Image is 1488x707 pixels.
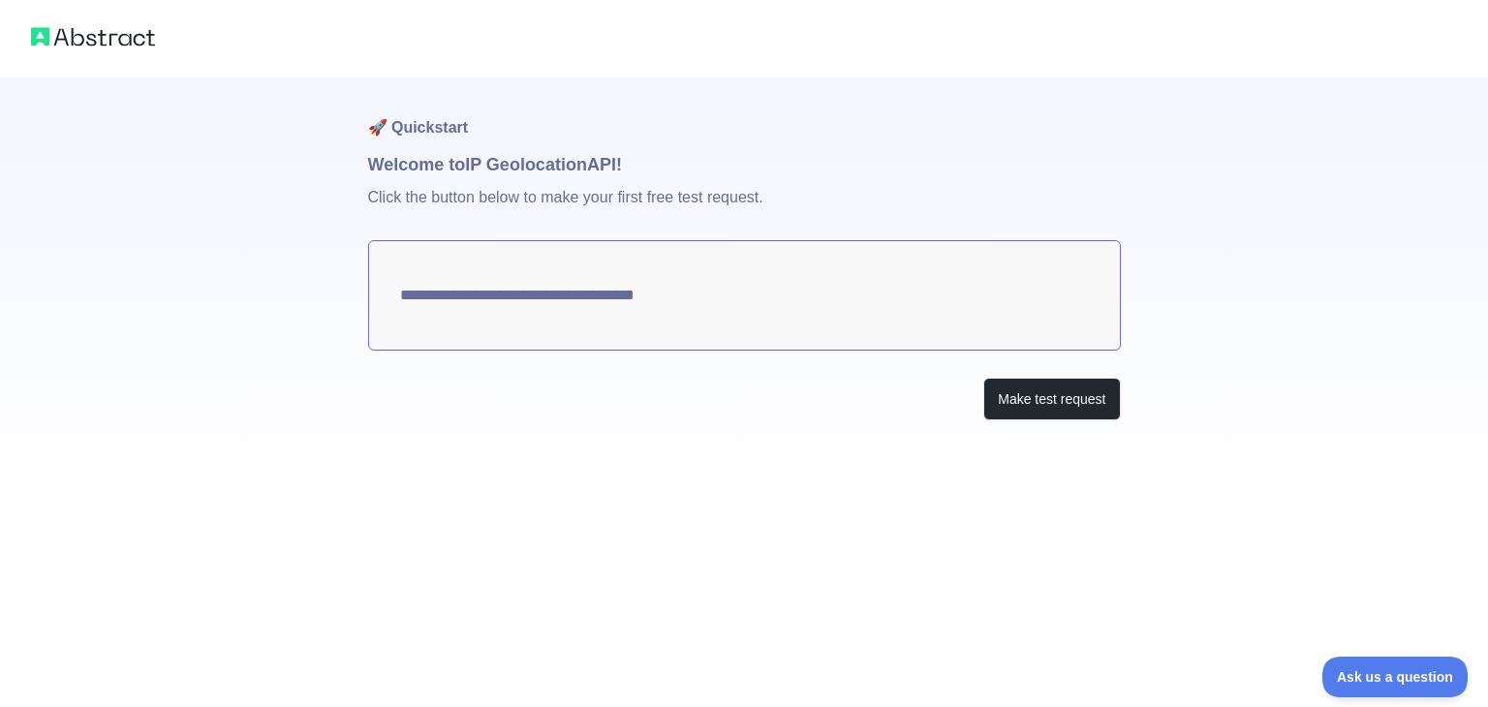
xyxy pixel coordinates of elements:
[983,378,1120,421] button: Make test request
[1322,657,1469,697] iframe: Toggle Customer Support
[368,178,1121,240] p: Click the button below to make your first free test request.
[368,77,1121,151] h1: 🚀 Quickstart
[31,23,155,50] img: Abstract logo
[368,151,1121,178] h1: Welcome to IP Geolocation API!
